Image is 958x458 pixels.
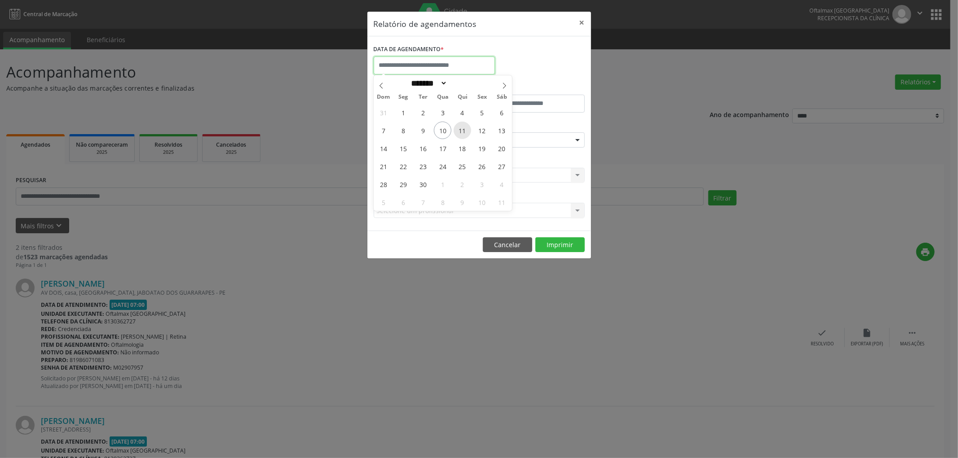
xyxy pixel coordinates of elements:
[394,140,412,157] span: Setembro 15, 2025
[374,43,444,57] label: DATA DE AGENDAMENTO
[473,193,491,211] span: Outubro 10, 2025
[454,157,471,175] span: Setembro 25, 2025
[414,122,432,139] span: Setembro 9, 2025
[414,104,432,121] span: Setembro 2, 2025
[414,193,432,211] span: Outubro 7, 2025
[434,157,451,175] span: Setembro 24, 2025
[394,193,412,211] span: Outubro 6, 2025
[493,104,511,121] span: Setembro 6, 2025
[434,175,451,193] span: Outubro 1, 2025
[493,140,511,157] span: Setembro 20, 2025
[394,122,412,139] span: Setembro 8, 2025
[473,157,491,175] span: Setembro 26, 2025
[454,122,471,139] span: Setembro 11, 2025
[492,94,512,100] span: Sáb
[434,193,451,211] span: Outubro 8, 2025
[394,104,412,121] span: Setembro 1, 2025
[454,140,471,157] span: Setembro 18, 2025
[483,237,532,253] button: Cancelar
[493,193,511,211] span: Outubro 11, 2025
[493,122,511,139] span: Setembro 13, 2025
[535,237,585,253] button: Imprimir
[473,104,491,121] span: Setembro 5, 2025
[472,94,492,100] span: Sex
[375,193,392,211] span: Outubro 5, 2025
[434,104,451,121] span: Setembro 3, 2025
[433,94,453,100] span: Qua
[414,140,432,157] span: Setembro 16, 2025
[375,122,392,139] span: Setembro 7, 2025
[394,157,412,175] span: Setembro 22, 2025
[447,79,477,88] input: Year
[434,140,451,157] span: Setembro 17, 2025
[375,175,392,193] span: Setembro 28, 2025
[374,94,393,100] span: Dom
[434,122,451,139] span: Setembro 10, 2025
[394,175,412,193] span: Setembro 29, 2025
[493,175,511,193] span: Outubro 4, 2025
[413,94,433,100] span: Ter
[375,157,392,175] span: Setembro 21, 2025
[454,104,471,121] span: Setembro 4, 2025
[454,193,471,211] span: Outubro 9, 2025
[374,18,477,30] h5: Relatório de agendamentos
[573,12,591,34] button: Close
[473,175,491,193] span: Outubro 3, 2025
[375,140,392,157] span: Setembro 14, 2025
[473,122,491,139] span: Setembro 12, 2025
[481,81,585,95] label: ATÉ
[375,104,392,121] span: Agosto 31, 2025
[493,157,511,175] span: Setembro 27, 2025
[473,140,491,157] span: Setembro 19, 2025
[414,157,432,175] span: Setembro 23, 2025
[408,79,448,88] select: Month
[414,175,432,193] span: Setembro 30, 2025
[454,175,471,193] span: Outubro 2, 2025
[453,94,472,100] span: Qui
[393,94,413,100] span: Seg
